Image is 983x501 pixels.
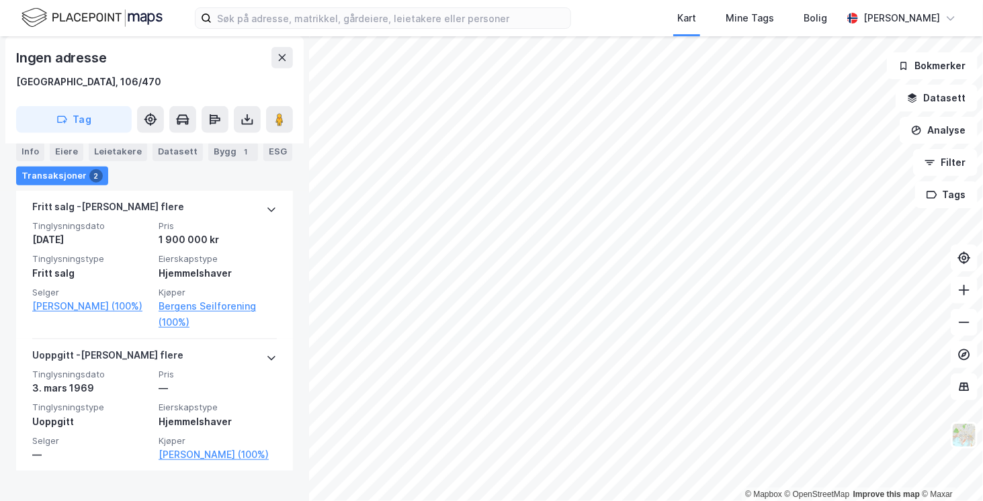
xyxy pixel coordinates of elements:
div: Kontrollprogram for chat [916,437,983,501]
span: Tinglysningsdato [32,220,151,232]
div: Info [16,142,44,161]
span: Eierskapstype [159,253,277,265]
button: Analyse [900,117,978,144]
div: Uoppgitt - [PERSON_NAME] flere [32,347,183,369]
button: Tags [915,181,978,208]
img: Z [951,422,977,448]
div: [DATE] [32,232,151,248]
div: 2 [89,169,103,182]
div: Bygg [208,142,258,161]
button: Tag [16,106,132,133]
div: Uoppgitt [32,414,151,430]
span: Selger [32,435,151,447]
iframe: Chat Widget [916,437,983,501]
div: Eiere [50,142,83,161]
span: Tinglysningsdato [32,369,151,380]
div: Hjemmelshaver [159,265,277,281]
span: Pris [159,369,277,380]
div: — [32,447,151,463]
a: [PERSON_NAME] (100%) [159,447,277,463]
a: Improve this map [853,490,920,499]
a: OpenStreetMap [785,490,850,499]
span: Tinglysningstype [32,253,151,265]
div: Kart [677,10,696,26]
span: Selger [32,287,151,298]
a: Bergens Seilforening (100%) [159,298,277,330]
div: 1 900 000 kr [159,232,277,248]
div: Datasett [153,142,203,161]
div: Fritt salg - [PERSON_NAME] flere [32,199,184,220]
div: Transaksjoner [16,166,108,185]
div: 3. mars 1969 [32,380,151,396]
div: Bolig [804,10,827,26]
span: Tinglysningstype [32,402,151,413]
div: ESG [263,142,292,161]
span: Kjøper [159,287,277,298]
span: Kjøper [159,435,277,447]
div: Hjemmelshaver [159,414,277,430]
span: Pris [159,220,277,232]
button: Datasett [896,85,978,111]
div: [GEOGRAPHIC_DATA], 106/470 [16,74,161,90]
div: — [159,380,277,396]
a: [PERSON_NAME] (100%) [32,298,151,314]
div: Fritt salg [32,265,151,281]
input: Søk på adresse, matrikkel, gårdeiere, leietakere eller personer [212,8,570,28]
div: 1 [239,144,253,158]
button: Filter [913,149,978,176]
div: Leietakere [89,142,147,161]
img: logo.f888ab2527a4732fd821a326f86c7f29.svg [22,6,163,30]
a: Mapbox [745,490,782,499]
div: Mine Tags [726,10,774,26]
div: [PERSON_NAME] [863,10,940,26]
button: Bokmerker [887,52,978,79]
div: Ingen adresse [16,47,109,69]
span: Eierskapstype [159,402,277,413]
